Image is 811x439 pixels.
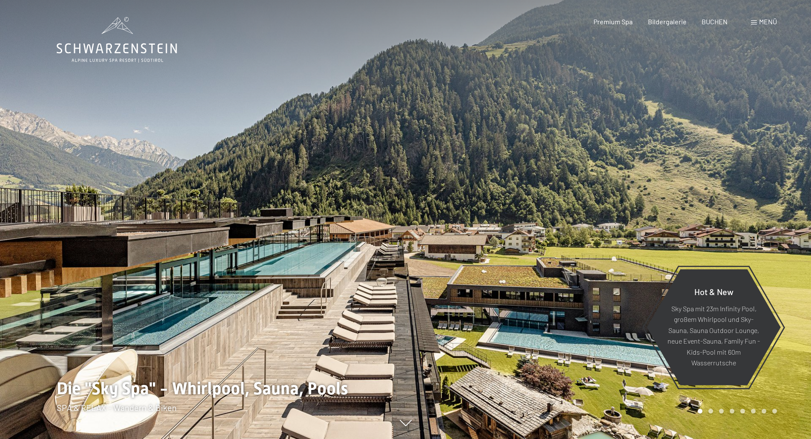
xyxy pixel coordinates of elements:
div: Carousel Page 7 [762,409,766,413]
span: Menü [759,17,777,26]
div: Carousel Page 1 (Current Slide) [698,409,702,413]
div: Carousel Pagination [695,409,777,413]
a: Bildergalerie [648,17,687,26]
div: Carousel Page 6 [751,409,756,413]
div: Carousel Page 2 [708,409,713,413]
div: Carousel Page 5 [740,409,745,413]
a: Hot & New Sky Spa mit 23m Infinity Pool, großem Whirlpool und Sky-Sauna, Sauna Outdoor Lounge, ne... [646,269,781,386]
div: Carousel Page 4 [730,409,734,413]
div: Carousel Page 3 [719,409,724,413]
a: Premium Spa [593,17,633,26]
p: Sky Spa mit 23m Infinity Pool, großem Whirlpool und Sky-Sauna, Sauna Outdoor Lounge, neue Event-S... [668,303,760,368]
div: Carousel Page 8 [772,409,777,413]
span: Hot & New [694,286,734,296]
a: BUCHEN [702,17,728,26]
